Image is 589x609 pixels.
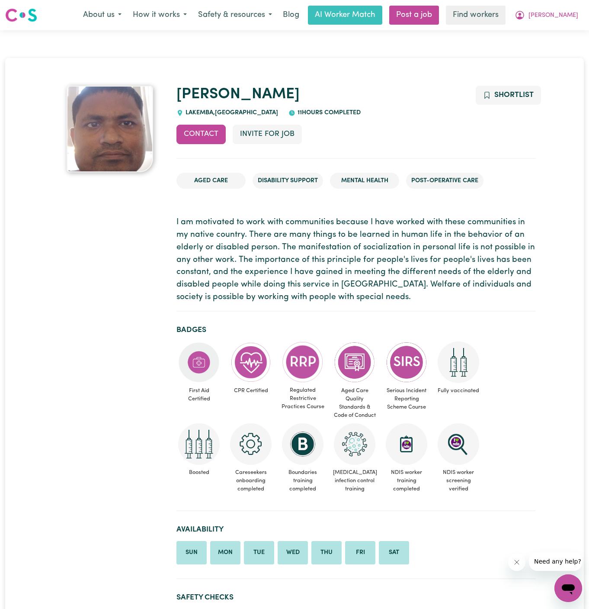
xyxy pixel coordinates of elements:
h2: Availability [176,525,536,534]
iframe: Button to launch messaging window [554,574,582,602]
a: [PERSON_NAME] [176,87,300,102]
img: Care and support worker has received 2 doses of COVID-19 vaccine [438,342,479,383]
img: Care and support worker has received booster dose of COVID-19 vaccination [178,423,220,465]
span: First Aid Certified [176,383,221,406]
img: CS Academy: Boundaries in care and support work course completed [282,423,323,465]
iframe: Message from company [529,552,582,571]
img: Mohammad Shipon [67,86,153,172]
iframe: Close message [508,554,525,571]
span: NDIS worker training completed [384,465,429,497]
a: Find workers [446,6,506,25]
p: I am motivated to work with communities because I have worked with these communities in my native... [176,216,536,304]
img: CS Academy: Introduction to NDIS Worker Training course completed [386,423,427,465]
button: My Account [509,6,584,24]
li: Post-operative care [406,173,483,189]
span: Careseekers onboarding completed [228,465,273,497]
span: Shortlist [494,91,534,99]
span: [MEDICAL_DATA] infection control training [332,465,377,497]
span: LAKEMBA , [GEOGRAPHIC_DATA] [183,110,278,116]
a: Careseekers logo [5,5,37,25]
img: NDIS Worker Screening Verified [438,423,479,465]
img: Care and support worker has completed First Aid Certification [178,342,220,383]
a: Post a job [389,6,439,25]
a: AI Worker Match [308,6,382,25]
button: Contact [176,125,226,144]
li: Available on Wednesday [278,541,308,564]
span: NDIS worker screening verified [436,465,481,497]
span: Boundaries training completed [280,465,325,497]
li: Available on Monday [210,541,240,564]
h2: Safety Checks [176,593,536,602]
li: Available on Thursday [311,541,342,564]
button: How it works [127,6,192,24]
button: Safety & resources [192,6,278,24]
li: Disability Support [253,173,323,189]
span: Fully vaccinated [436,383,481,398]
button: About us [77,6,127,24]
img: Careseekers logo [5,7,37,23]
img: Care and support worker has completed CPR Certification [230,342,272,383]
span: Serious Incident Reporting Scheme Course [384,383,429,415]
img: CS Academy: Serious Incident Reporting Scheme course completed [386,342,427,383]
h2: Badges [176,325,536,335]
span: Regulated Restrictive Practices Course [280,383,325,415]
span: Boosted [176,465,221,480]
button: Add to shortlist [476,86,541,105]
li: Available on Tuesday [244,541,274,564]
img: CS Academy: Regulated Restrictive Practices course completed [282,342,323,383]
button: Invite for Job [233,125,302,144]
img: CS Academy: Careseekers Onboarding course completed [230,423,272,465]
li: Aged Care [176,173,246,189]
a: Blog [278,6,304,25]
span: 11 hours completed [295,110,361,116]
img: CS Academy: Aged Care Quality Standards & Code of Conduct course completed [334,342,375,383]
span: CPR Certified [228,383,273,398]
li: Available on Sunday [176,541,207,564]
li: Available on Friday [345,541,375,564]
img: CS Academy: COVID-19 Infection Control Training course completed [334,423,375,465]
span: [PERSON_NAME] [528,11,578,20]
a: Mohammad Shipon's profile picture' [53,86,166,172]
li: Available on Saturday [379,541,409,564]
li: Mental Health [330,173,399,189]
span: Aged Care Quality Standards & Code of Conduct [332,383,377,423]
